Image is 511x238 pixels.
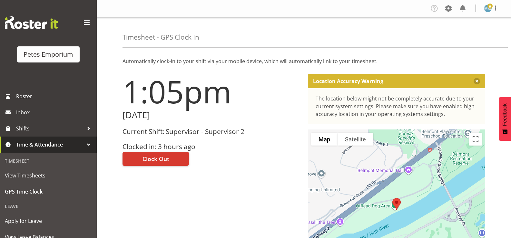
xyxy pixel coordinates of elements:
button: Show satellite imagery [338,133,373,146]
h1: 1:05pm [123,74,300,109]
span: Roster [16,91,93,101]
div: The location below might not be completely accurate due to your current system settings. Please m... [316,95,478,118]
span: View Timesheets [5,171,92,180]
p: Location Accuracy Warning [313,78,383,84]
span: Inbox [16,108,93,117]
img: Rosterit website logo [5,16,58,29]
button: Show street map [311,133,338,146]
span: GPS Time Clock [5,187,92,196]
a: Apply for Leave [2,213,95,229]
button: Clock Out [123,152,189,166]
div: Timesheet [2,154,95,167]
button: Feedback - Show survey [499,97,511,141]
h2: [DATE] [123,110,300,120]
h3: Clocked in: 3 hours ago [123,143,300,150]
h3: Current Shift: Supervisor - Supervisor 2 [123,128,300,135]
a: View Timesheets [2,167,95,184]
p: Automatically clock-in to your shift via your mobile device, which will automatically link to you... [123,57,485,65]
span: Clock Out [142,155,169,163]
button: Close message [474,78,480,84]
img: mandy-mosley3858.jpg [484,5,492,12]
span: Shifts [16,124,84,133]
h4: Timesheet - GPS Clock In [123,33,199,41]
span: Apply for Leave [5,216,92,226]
a: GPS Time Clock [2,184,95,200]
div: Petes Emporium [24,50,73,59]
span: Feedback [502,103,508,126]
button: Toggle fullscreen view [469,133,482,146]
div: Leave [2,200,95,213]
span: Time & Attendance [16,140,84,149]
